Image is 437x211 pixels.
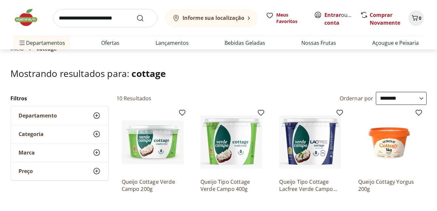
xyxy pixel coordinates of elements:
[266,12,306,25] a: Meus Favoritos
[19,149,35,156] span: Marca
[13,8,46,27] img: Hortifruti
[340,95,374,102] label: Ordernar por
[53,9,157,27] input: search
[37,46,57,52] span: cottage
[372,39,419,47] a: Açougue e Peixaria
[279,178,341,192] a: Queijo Tipo Cottage Lacfree Verde Campo 400g
[116,95,152,102] h2: 10 Resultados
[279,111,341,173] img: Queijo Tipo Cottage Lacfree Verde Campo 400g
[11,143,108,162] button: Marca
[10,46,24,52] a: Início
[101,39,119,47] a: Ofertas
[19,131,44,137] span: Categoria
[324,11,360,26] a: Criar conta
[276,12,306,25] span: Meus Favoritos
[18,35,65,51] span: Departamentos
[301,39,336,47] a: Nossas Frutas
[136,14,152,22] button: Submit Search
[165,9,258,27] button: Informe sua localização
[324,11,341,19] a: Entrar
[358,111,420,173] img: Queijo Cottagy Yorgus 200g
[122,178,184,192] a: Queijo Cottage Verde Campo 200g
[11,125,108,143] button: Categoria
[10,68,427,79] h1: Mostrando resultados para:
[18,35,26,51] button: Menu
[370,11,400,26] a: Comprar Novamente
[358,178,420,192] a: Queijo Cottagy Yorgus 200g
[11,162,108,180] button: Preço
[10,92,109,105] h2: Filtros
[11,106,108,125] button: Departamento
[324,11,353,27] span: ou
[131,67,166,80] span: cottage
[183,14,244,21] b: Informe sua localização
[122,111,184,173] img: Queijo Cottage Verde Campo 200g
[200,111,262,173] img: Queijo Tipo Cottage Verde Campo 400g
[200,178,262,192] a: Queijo Tipo Cottage Verde Campo 400g
[156,39,189,47] a: Lançamentos
[419,15,421,21] span: 0
[408,10,424,26] button: Carrinho
[19,112,57,119] span: Departamento
[19,168,33,174] span: Preço
[225,39,265,47] a: Bebidas Geladas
